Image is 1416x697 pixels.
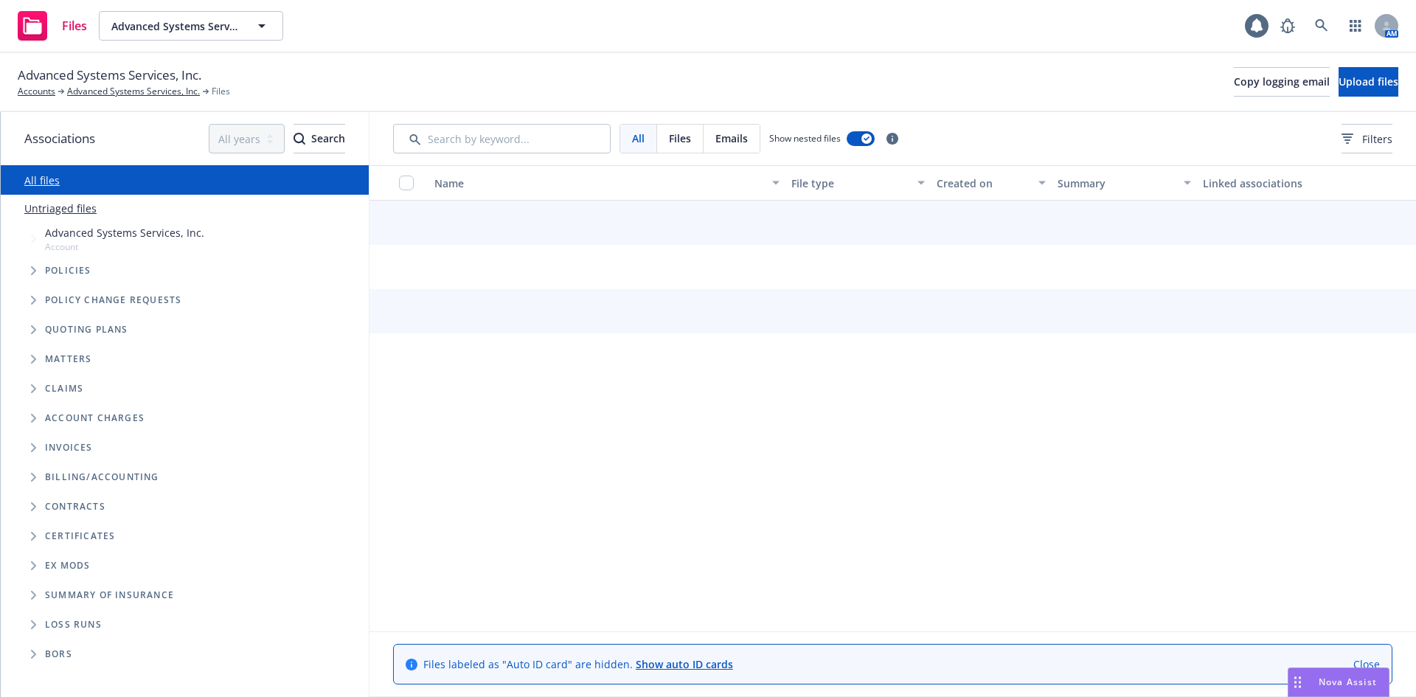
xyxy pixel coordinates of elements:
[45,502,105,511] span: Contracts
[18,66,201,85] span: Advanced Systems Services, Inc.
[1342,124,1392,153] button: Filters
[1058,176,1175,191] div: Summary
[1339,67,1398,97] button: Upload files
[67,85,200,98] a: Advanced Systems Services, Inc.
[769,132,841,145] span: Show nested files
[791,176,909,191] div: File type
[1362,131,1392,147] span: Filters
[393,124,611,153] input: Search by keyword...
[12,5,93,46] a: Files
[24,129,95,148] span: Associations
[1288,667,1389,697] button: Nova Assist
[45,532,115,541] span: Certificates
[45,473,159,482] span: Billing/Accounting
[45,384,83,393] span: Claims
[45,266,91,275] span: Policies
[45,620,102,629] span: Loss Runs
[1,462,369,669] div: Folder Tree Example
[45,240,204,253] span: Account
[428,165,785,201] button: Name
[669,131,691,146] span: Files
[1234,74,1330,89] span: Copy logging email
[294,125,345,153] div: Search
[1197,165,1342,201] button: Linked associations
[785,165,931,201] button: File type
[399,176,414,190] input: Select all
[632,131,645,146] span: All
[1339,74,1398,89] span: Upload files
[1341,11,1370,41] a: Switch app
[1273,11,1302,41] a: Report a Bug
[1353,656,1380,672] a: Close
[1319,676,1377,688] span: Nova Assist
[423,656,733,672] span: Files labeled as "Auto ID card" are hidden.
[937,176,1030,191] div: Created on
[1234,67,1330,97] button: Copy logging email
[45,414,145,423] span: Account charges
[45,650,72,659] span: BORs
[294,124,345,153] button: SearchSearch
[1307,11,1336,41] a: Search
[45,296,181,305] span: Policy change requests
[99,11,283,41] button: Advanced Systems Services, Inc.
[24,173,60,187] a: All files
[1052,165,1197,201] button: Summary
[111,18,239,34] span: Advanced Systems Services, Inc.
[636,657,733,671] a: Show auto ID cards
[1,222,369,462] div: Tree Example
[24,201,97,216] a: Untriaged files
[45,591,174,600] span: Summary of insurance
[18,85,55,98] a: Accounts
[45,225,204,240] span: Advanced Systems Services, Inc.
[1203,176,1336,191] div: Linked associations
[715,131,748,146] span: Emails
[45,561,90,570] span: Ex Mods
[1342,131,1392,147] span: Filters
[212,85,230,98] span: Files
[931,165,1052,201] button: Created on
[62,20,87,32] span: Files
[1288,668,1307,696] div: Drag to move
[45,443,93,452] span: Invoices
[434,176,763,191] div: Name
[45,355,91,364] span: Matters
[45,325,128,334] span: Quoting plans
[294,133,305,145] svg: Search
